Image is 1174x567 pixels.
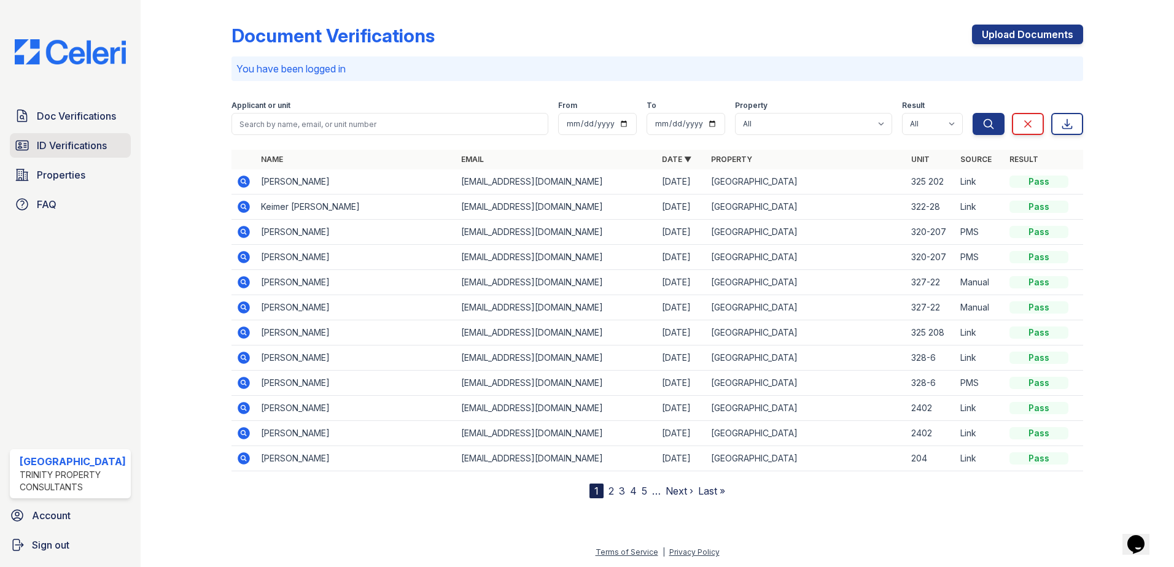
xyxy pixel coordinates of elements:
td: [EMAIL_ADDRESS][DOMAIN_NAME] [456,446,657,471]
a: 3 [619,485,625,497]
div: Trinity Property Consultants [20,469,126,493]
div: Pass [1009,402,1068,414]
td: PMS [955,220,1005,245]
input: Search by name, email, or unit number [231,113,549,135]
iframe: chat widget [1122,518,1162,555]
td: [EMAIL_ADDRESS][DOMAIN_NAME] [456,295,657,320]
a: 5 [642,485,647,497]
a: Doc Verifications [10,104,131,128]
td: [PERSON_NAME] [256,169,457,195]
img: CE_Logo_Blue-a8612792a0a2168367f1c8372b55b34899dd931a85d93a1a3d3e32e68fde9ad4.png [5,39,136,64]
td: Link [955,195,1005,220]
td: Link [955,421,1005,446]
div: Pass [1009,276,1068,288]
span: FAQ [37,197,56,212]
td: [DATE] [657,446,706,471]
div: Pass [1009,326,1068,339]
td: 327-22 [906,270,955,295]
td: 2402 [906,396,955,421]
a: 4 [630,485,637,497]
div: 1 [589,484,604,498]
td: [DATE] [657,195,706,220]
a: FAQ [10,192,131,217]
a: Unit [911,155,930,164]
td: 2402 [906,421,955,446]
td: Link [955,446,1005,471]
div: Pass [1009,201,1068,213]
td: [PERSON_NAME] [256,371,457,396]
td: [DATE] [657,270,706,295]
td: 204 [906,446,955,471]
td: [DATE] [657,345,706,371]
td: Manual [955,295,1005,320]
td: Keimer [PERSON_NAME] [256,195,457,220]
td: Link [955,169,1005,195]
td: [EMAIL_ADDRESS][DOMAIN_NAME] [456,245,657,270]
td: Link [955,320,1005,345]
td: [GEOGRAPHIC_DATA] [706,245,907,270]
td: Link [955,345,1005,371]
a: Name [261,155,283,164]
td: [EMAIL_ADDRESS][DOMAIN_NAME] [456,421,657,446]
a: Account [5,503,136,528]
td: [GEOGRAPHIC_DATA] [706,220,907,245]
td: [DATE] [657,371,706,396]
td: [EMAIL_ADDRESS][DOMAIN_NAME] [456,371,657,396]
a: 2 [608,485,614,497]
a: Result [1009,155,1038,164]
a: Date ▼ [662,155,691,164]
td: [GEOGRAPHIC_DATA] [706,320,907,345]
td: [GEOGRAPHIC_DATA] [706,371,907,396]
td: [GEOGRAPHIC_DATA] [706,169,907,195]
td: [DATE] [657,169,706,195]
a: Next › [666,485,693,497]
td: [EMAIL_ADDRESS][DOMAIN_NAME] [456,220,657,245]
span: Sign out [32,538,69,552]
td: [PERSON_NAME] [256,270,457,295]
td: [GEOGRAPHIC_DATA] [706,421,907,446]
a: Privacy Policy [669,547,720,557]
td: Manual [955,270,1005,295]
td: 328-6 [906,345,955,371]
td: [PERSON_NAME] [256,446,457,471]
div: Pass [1009,352,1068,364]
a: Last » [698,485,725,497]
td: [GEOGRAPHIC_DATA] [706,345,907,371]
a: Property [711,155,752,164]
div: Pass [1009,452,1068,465]
td: [EMAIL_ADDRESS][DOMAIN_NAME] [456,396,657,421]
td: 327-22 [906,295,955,320]
td: [EMAIL_ADDRESS][DOMAIN_NAME] [456,320,657,345]
td: [DATE] [657,245,706,270]
td: [PERSON_NAME] [256,320,457,345]
td: [DATE] [657,320,706,345]
td: [GEOGRAPHIC_DATA] [706,396,907,421]
td: 325 208 [906,320,955,345]
td: [EMAIL_ADDRESS][DOMAIN_NAME] [456,345,657,371]
td: [PERSON_NAME] [256,345,457,371]
div: Pass [1009,427,1068,439]
span: Account [32,508,71,523]
td: [PERSON_NAME] [256,295,457,320]
label: From [558,101,577,110]
td: PMS [955,245,1005,270]
td: 320-207 [906,220,955,245]
td: 322-28 [906,195,955,220]
td: [EMAIL_ADDRESS][DOMAIN_NAME] [456,169,657,195]
td: [EMAIL_ADDRESS][DOMAIN_NAME] [456,270,657,295]
a: Sign out [5,533,136,557]
td: [GEOGRAPHIC_DATA] [706,446,907,471]
td: [PERSON_NAME] [256,421,457,446]
span: Doc Verifications [37,109,116,123]
a: Email [461,155,484,164]
div: Pass [1009,377,1068,389]
td: [GEOGRAPHIC_DATA] [706,270,907,295]
a: Source [960,155,992,164]
div: Pass [1009,226,1068,238]
td: [PERSON_NAME] [256,396,457,421]
td: [EMAIL_ADDRESS][DOMAIN_NAME] [456,195,657,220]
div: Pass [1009,175,1068,188]
td: [DATE] [657,295,706,320]
div: Pass [1009,251,1068,263]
